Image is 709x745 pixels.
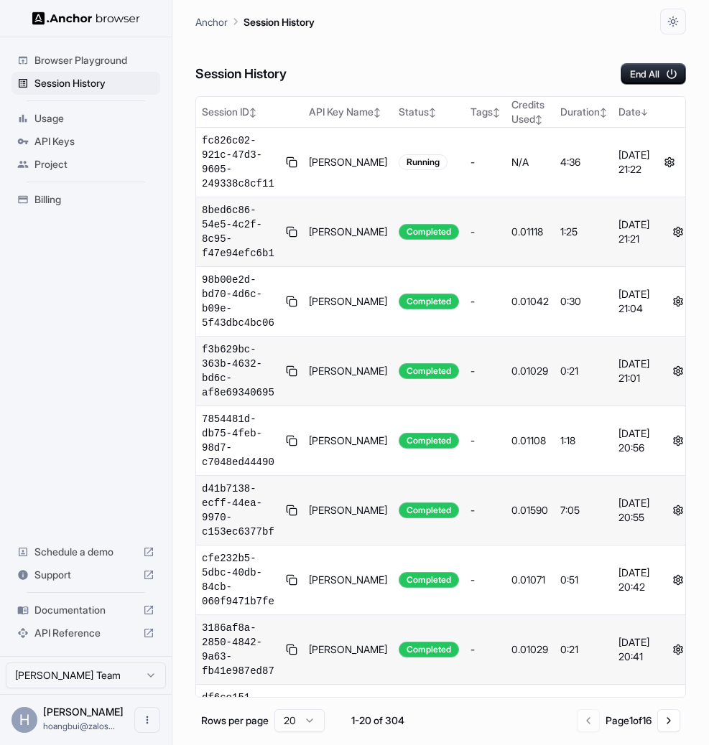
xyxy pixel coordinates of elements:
div: 1:25 [560,225,607,239]
div: API Key Name [309,105,387,119]
div: 1:18 [560,434,607,448]
td: [PERSON_NAME] [303,615,393,685]
span: 7854481d-db75-4feb-98d7-c7048ed44490 [202,412,280,469]
td: [PERSON_NAME] [303,476,393,545]
p: Anchor [195,14,228,29]
div: API Keys [11,130,160,153]
div: - [471,155,500,169]
span: 98b00e2d-bd70-4d6c-b09e-5f43dbc4bc06 [202,273,280,330]
div: Support [11,563,160,586]
td: [PERSON_NAME] [303,128,393,197]
div: - [471,434,500,448]
span: Hoang Bui [43,706,124,718]
span: Schedule a demo [34,545,137,559]
span: 8bed6c86-54e5-4c2f-8c95-f47e94efc6b1 [202,203,280,261]
div: Project [11,153,160,176]
span: hoangbui@zalos.io [43,721,115,731]
div: - [471,503,500,517]
div: - [471,642,500,657]
div: Session ID [202,105,297,119]
span: ↕ [249,107,256,118]
span: Project [34,157,154,172]
div: [DATE] 20:56 [618,426,649,455]
div: 0.01118 [511,225,549,239]
button: End All [621,63,686,85]
div: [DATE] 20:42 [618,566,649,594]
span: ↕ [429,107,436,118]
span: ↕ [374,107,381,118]
span: API Reference [34,626,137,640]
div: [DATE] 21:04 [618,287,649,316]
div: Completed [399,294,459,309]
div: Completed [399,433,459,449]
div: 1-20 of 304 [342,713,414,728]
span: ↕ [600,107,607,118]
td: [PERSON_NAME] [303,406,393,476]
span: Documentation [34,603,137,617]
span: Session History [34,76,154,90]
div: Running [399,154,448,170]
td: [PERSON_NAME] [303,197,393,267]
div: 0:21 [560,364,607,378]
span: 3186af8a-2850-4842-9a63-fb41e987ed87 [202,621,280,678]
span: Usage [34,111,154,126]
div: [DATE] 20:41 [618,635,649,664]
span: API Keys [34,134,154,149]
div: 0.01071 [511,573,549,587]
div: Credits Used [511,98,549,126]
span: Billing [34,192,154,207]
div: 0.01108 [511,434,549,448]
div: - [471,294,500,309]
div: API Reference [11,622,160,645]
div: Completed [399,572,459,588]
div: [DATE] 20:55 [618,496,649,525]
div: [DATE] 21:22 [618,148,649,177]
div: H [11,707,37,733]
div: [DATE] 21:21 [618,217,649,246]
span: ↕ [535,114,542,125]
span: cfe232b5-5dbc-40db-84cb-060f9471b7fe [202,551,280,609]
div: - [471,225,500,239]
div: Billing [11,188,160,211]
span: f3b629bc-363b-4632-bd6c-af8e69340695 [202,342,280,400]
div: - [471,364,500,378]
div: 0:51 [560,573,607,587]
div: Browser Playground [11,49,160,72]
span: Browser Playground [34,53,154,67]
td: [PERSON_NAME] [303,337,393,406]
div: Status [399,105,459,119]
td: [PERSON_NAME] [303,267,393,337]
div: 7:05 [560,503,607,517]
div: - [471,573,500,587]
button: Open menu [134,707,160,733]
div: 0.01042 [511,294,549,309]
div: Completed [399,502,459,518]
div: Usage [11,107,160,130]
nav: breadcrumb [195,14,315,29]
td: [PERSON_NAME] [303,545,393,615]
div: Date [618,105,649,119]
div: 0.01590 [511,503,549,517]
div: Completed [399,363,459,379]
span: d41b7138-ecff-44ea-9970-c153ec6377bf [202,482,280,539]
div: 4:36 [560,155,607,169]
div: 0.01029 [511,642,549,657]
div: Documentation [11,599,160,622]
p: Session History [244,14,315,29]
div: 0.01029 [511,364,549,378]
div: Schedule a demo [11,540,160,563]
div: [DATE] 21:01 [618,357,649,385]
div: N/A [511,155,549,169]
div: Completed [399,642,459,657]
span: ↕ [493,107,500,118]
img: Anchor Logo [32,11,140,25]
span: Support [34,568,137,582]
span: ↓ [641,107,648,118]
div: 0:30 [560,294,607,309]
span: fc826c02-921c-47d3-9605-249338c8cf11 [202,133,280,191]
div: Duration [560,105,607,119]
div: 0:21 [560,642,607,657]
h6: Session History [195,64,287,85]
div: Completed [399,224,459,240]
div: Page 1 of 16 [606,713,652,728]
